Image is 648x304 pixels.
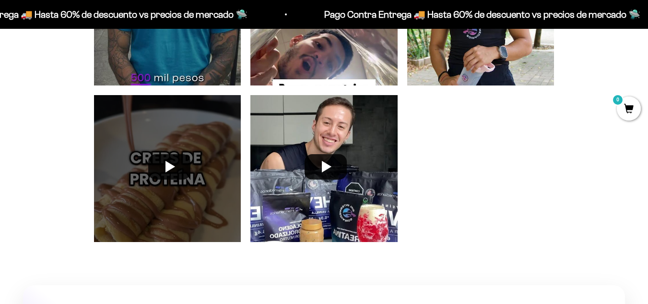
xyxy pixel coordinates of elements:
[246,90,402,247] img: User picture
[612,94,624,106] mark: 0
[617,104,641,115] a: 0
[323,7,639,22] p: Pago Contra Entrega 🚚 Hasta 60% de descuento vs precios de mercado 🛸
[89,90,246,247] img: User picture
